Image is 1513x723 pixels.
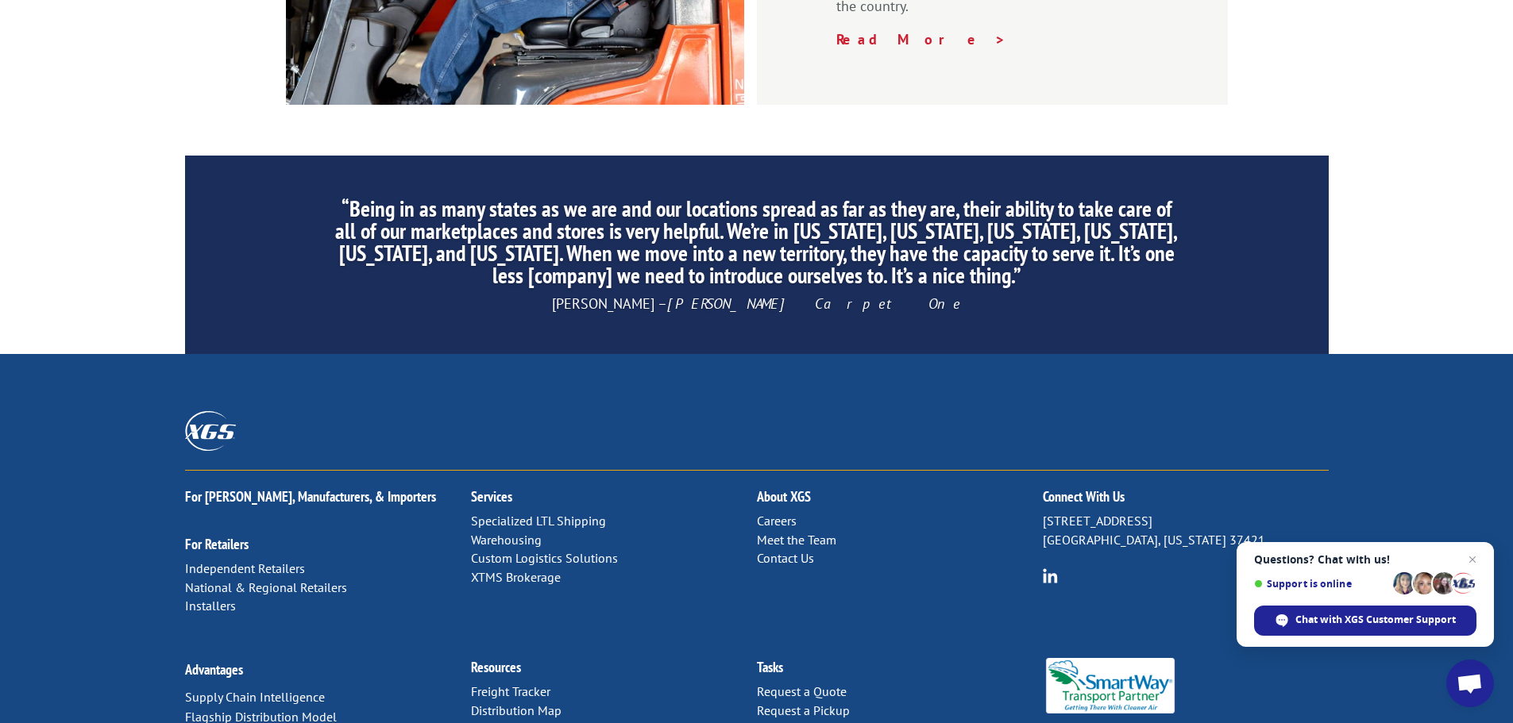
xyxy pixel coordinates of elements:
[757,532,836,548] a: Meet the Team
[185,579,347,595] a: National & Regional Retailers
[185,535,249,553] a: For Retailers
[471,487,512,506] a: Services
[334,198,1179,294] h2: “Being in as many states as we are and our locations spread as far as they are, their ability to ...
[185,689,325,705] a: Supply Chain Intelligence
[471,532,542,548] a: Warehousing
[471,550,618,566] a: Custom Logistics Solutions
[757,683,847,699] a: Request a Quote
[1254,578,1388,590] span: Support is online
[552,294,961,313] span: [PERSON_NAME] –
[757,513,797,529] a: Careers
[1446,660,1494,707] div: Open chat
[757,550,814,566] a: Contact Us
[1295,613,1456,627] span: Chat with XGS Customer Support
[471,513,606,529] a: Specialized LTL Shipping
[185,598,236,613] a: Installers
[1463,550,1482,569] span: Close chat
[667,294,961,313] em: [PERSON_NAME] Carpet One
[185,560,305,576] a: Independent Retailers
[1254,553,1476,566] span: Questions? Chat with us!
[471,569,561,585] a: XTMS Brokerage
[836,30,1006,48] a: Read More >
[185,487,436,506] a: For [PERSON_NAME], Manufacturers, & Importers
[185,660,243,679] a: Advantages
[1254,606,1476,636] div: Chat with XGS Customer Support
[185,411,236,450] img: XGS_Logos_ALL_2024_All_White
[1043,490,1329,512] h2: Connect With Us
[471,683,550,699] a: Freight Tracker
[757,660,1043,683] h2: Tasks
[757,702,850,718] a: Request a Pickup
[1043,512,1329,550] p: [STREET_ADDRESS] [GEOGRAPHIC_DATA], [US_STATE] 37421
[1043,658,1179,713] img: Smartway_Logo
[471,702,562,718] a: Distribution Map
[757,487,811,506] a: About XGS
[471,658,521,676] a: Resources
[1043,568,1058,583] img: group-6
